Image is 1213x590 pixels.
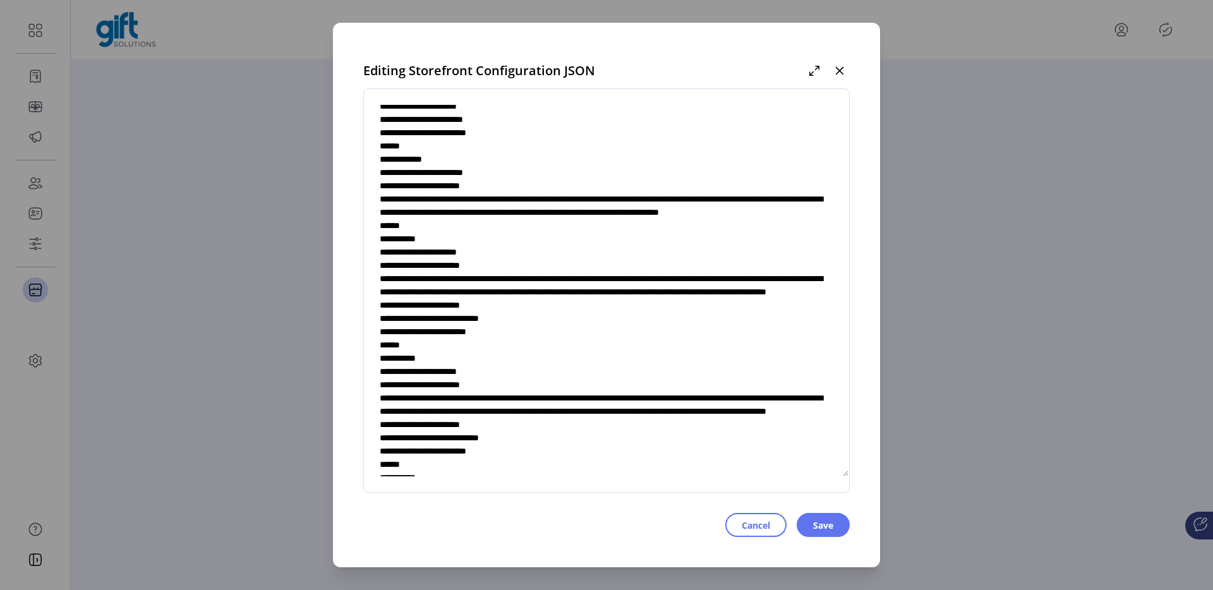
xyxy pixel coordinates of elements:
[363,61,595,80] span: Editing Storefront Configuration JSON
[797,513,850,537] button: Save
[804,61,824,81] button: Maximize
[742,519,770,532] span: Cancel
[725,513,787,537] button: Cancel
[813,519,833,532] span: Save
